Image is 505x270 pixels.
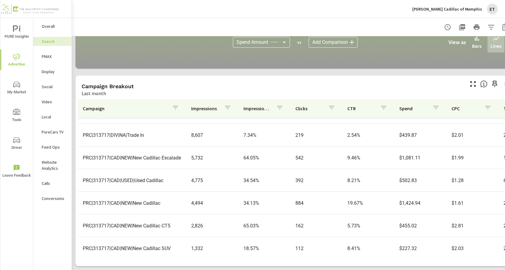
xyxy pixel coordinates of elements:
td: 34.13% [239,195,291,211]
div: ET [487,4,498,14]
td: 112 [291,241,343,256]
div: nav menu [0,18,33,185]
p: Clicks [295,105,323,111]
td: $2.01 [447,127,499,143]
td: $227.32 [394,241,446,256]
td: $1.61 [447,195,499,211]
span: Save this to your personalized report [490,79,500,89]
div: PMAX [33,52,72,61]
p: Display [42,69,67,75]
p: Last month [82,90,106,97]
td: 5,732 [186,150,238,166]
td: 2,826 [186,218,238,233]
td: PRC|313717|CAD|NEW|New Cadillac CT5 [78,218,186,233]
span: Driver [2,137,31,151]
td: $1,424.94 [394,195,446,211]
div: PureCars TV [33,127,72,137]
button: Apply Filters [485,21,497,33]
div: Conversions [33,194,72,203]
p: Fixed Ops [42,144,67,150]
td: $1,081.11 [394,150,446,166]
span: Advertise [2,53,31,68]
p: Campaign [83,105,167,111]
p: Local [42,114,67,120]
td: $2.03 [447,241,499,256]
p: Calls [42,180,67,186]
td: 8,607 [186,127,238,143]
p: Bars [472,42,481,50]
td: $1.99 [447,150,499,166]
p: Spend [399,105,427,111]
p: Conversions [42,195,67,201]
button: Make Fullscreen [468,79,478,89]
p: PureCars TV [42,129,67,135]
div: Spend Amount [233,37,290,48]
p: Website Analytics [42,159,67,171]
p: Overall [42,23,67,29]
button: Print Report [471,21,483,33]
td: 884 [291,195,343,211]
span: My Market [2,81,31,96]
td: 4,775 [186,173,238,188]
td: 219 [291,127,343,143]
p: CTR [347,105,375,111]
span: This is a summary of Search performance results by campaign. Each column can be sorted. [480,80,487,88]
h5: Campaign Breakout [82,83,134,89]
td: 392 [291,173,343,188]
p: Impression Share [243,105,271,111]
td: $439.87 [394,127,446,143]
span: Spend Amount [236,39,268,45]
td: 8.21% [343,173,394,188]
td: 19.67% [343,195,394,211]
td: PRC|313717|CAD|NEW|New Cadillac SUV [78,241,186,256]
p: Impressions [191,105,219,111]
p: vs [290,40,309,45]
td: PRC|313717|CAD|NEW|New Cadillac [78,195,186,211]
span: Leave Feedback [2,164,31,179]
button: "Export Report to PDF" [456,21,468,33]
td: 8.41% [343,241,394,256]
td: 9.46% [343,150,394,166]
span: Tools [2,109,31,124]
div: Calls [33,179,72,188]
td: 5.73% [343,218,394,233]
td: 4,494 [186,195,238,211]
p: [PERSON_NAME] Cadillac of Memphis [412,6,482,12]
td: $455.02 [394,218,446,233]
div: Local [33,112,72,121]
td: 7.34% [239,127,291,143]
div: Display [33,67,72,76]
span: PURE Insights [2,25,31,40]
td: 65.03% [239,218,291,233]
h6: View as [449,39,466,45]
td: 162 [291,218,343,233]
div: Add Comparison [309,37,358,48]
p: Video [42,99,67,105]
td: 34.54% [239,173,291,188]
div: Fixed Ops [33,143,72,152]
td: 2.54% [343,127,394,143]
div: Overall [33,22,72,31]
div: Social [33,82,72,91]
p: Lines [491,42,501,50]
td: PRC|313717|DIV|NA|Trade In [78,127,186,143]
div: Video [33,97,72,106]
td: PRC|313717|CAD|NEW|New Cadillac Escalade [78,150,186,166]
td: 1,332 [186,241,238,256]
div: Website Analytics [33,158,72,173]
td: $2.81 [447,218,499,233]
p: PMAX [42,53,67,59]
td: PRC|313717|CAD|USED|Used Cadillac [78,173,186,188]
p: Social [42,84,67,90]
td: 18.57% [239,241,291,256]
td: 542 [291,150,343,166]
p: CPC [452,105,479,111]
span: Add Comparison [312,39,348,45]
td: $1.28 [447,173,499,188]
td: 64.05% [239,150,291,166]
p: Search [42,38,67,44]
div: Search [33,37,72,46]
td: $502.83 [394,173,446,188]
